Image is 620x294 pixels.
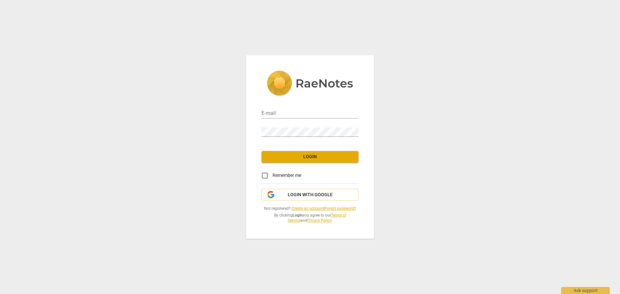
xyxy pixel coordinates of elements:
[288,192,333,198] span: Login with Google
[292,206,324,211] a: Create an account
[267,71,353,97] img: 5ac2273c67554f335776073100b6d88f.svg
[267,154,353,160] span: Login
[293,213,303,218] b: Login
[262,189,358,201] button: Login with Google
[307,218,331,223] a: Privacy Policy
[262,206,358,211] span: Not registered? |
[273,172,301,179] span: Remember me
[561,287,610,294] div: Ask support
[325,206,356,211] a: Forgot password?
[262,151,358,163] button: Login
[288,213,346,223] a: Terms of Service
[262,213,358,223] span: By clicking you agree to our and .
